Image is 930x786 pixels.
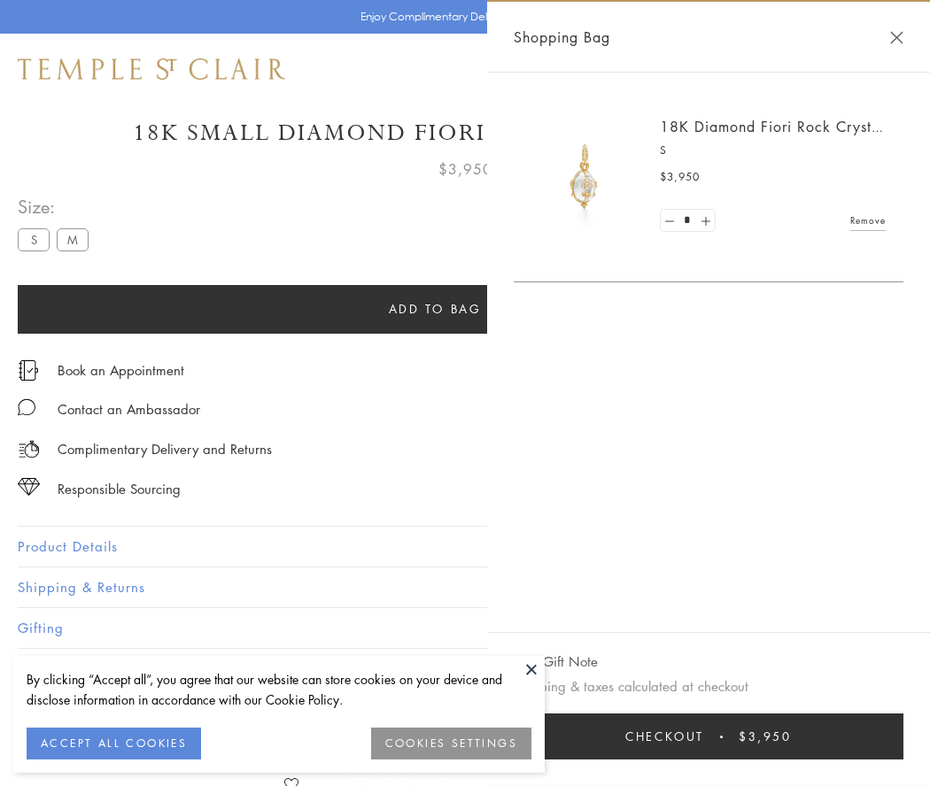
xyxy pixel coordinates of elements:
img: P51889-E11FIORI [531,124,638,230]
label: S [18,228,50,250]
span: Shopping Bag [514,26,610,49]
span: Add to bag [389,299,482,319]
button: ACCEPT ALL COOKIES [27,728,201,759]
img: MessageIcon-01_2.svg [18,398,35,416]
button: Add Gift Note [514,651,598,673]
img: Temple St. Clair [18,58,285,80]
button: Add to bag [18,285,852,334]
h1: 18K Small Diamond Fiori Rock Crystal Amulet [18,118,912,149]
p: Shipping & taxes calculated at checkout [514,675,903,697]
div: Responsible Sourcing [58,478,181,500]
span: $3,950 [438,158,492,181]
button: COOKIES SETTINGS [371,728,531,759]
a: Book an Appointment [58,360,184,380]
label: M [57,228,89,250]
a: Set quantity to 0 [661,210,678,232]
img: icon_sourcing.svg [18,478,40,496]
img: icon_delivery.svg [18,438,40,460]
span: Size: [18,192,96,221]
span: $3,950 [660,168,700,186]
span: Checkout [625,727,704,746]
img: icon_appointment.svg [18,360,39,381]
span: $3,950 [739,727,792,746]
a: Remove [850,211,886,230]
button: Checkout $3,950 [514,713,903,759]
button: Product Details [18,527,912,566]
button: Shipping & Returns [18,567,912,607]
p: Complimentary Delivery and Returns [58,438,272,460]
div: Contact an Ambassador [58,398,200,420]
p: Enjoy Complimentary Delivery & Returns [360,8,562,26]
p: S [660,142,886,159]
button: Close Shopping Bag [890,31,903,44]
div: By clicking “Accept all”, you agree that our website can store cookies on your device and disclos... [27,669,531,710]
button: Gifting [18,608,912,648]
a: Set quantity to 2 [696,210,714,232]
